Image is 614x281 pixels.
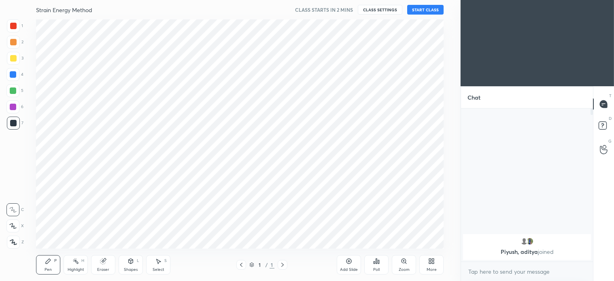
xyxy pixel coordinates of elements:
div: P [54,259,57,263]
button: CLASS SETTINGS [358,5,402,15]
div: Z [7,236,24,249]
div: 1 [256,262,264,267]
div: L [137,259,139,263]
h4: Strain Energy Method [36,6,92,14]
div: Pen [45,268,52,272]
span: joined [538,248,553,255]
p: D [609,115,612,121]
div: 1 [270,261,274,268]
div: Zoom [399,268,410,272]
div: Select [153,268,164,272]
div: 1 [7,19,23,32]
div: S [164,259,167,263]
button: START CLASS [407,5,444,15]
div: Shapes [124,268,138,272]
div: C [6,203,24,216]
h5: CLASS STARTS IN 2 MINS [295,6,353,13]
div: 7 [7,117,23,130]
div: 4 [6,68,23,81]
div: X [6,219,24,232]
p: T [609,93,612,99]
div: Eraser [97,268,109,272]
div: H [81,259,84,263]
div: grid [461,232,593,262]
div: 3 [7,52,23,65]
div: 2 [7,36,23,49]
p: Piyush, aditya [468,249,586,255]
div: 6 [6,100,23,113]
div: More [427,268,437,272]
div: Highlight [68,268,84,272]
div: Add Slide [340,268,358,272]
div: Poll [373,268,380,272]
div: 5 [6,84,23,97]
div: / [266,262,268,267]
p: G [608,138,612,144]
p: Chat [461,87,487,108]
img: default.png [520,237,528,245]
img: 77938866b74a4fc7a29ae924b070989f.jpg [526,237,534,245]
